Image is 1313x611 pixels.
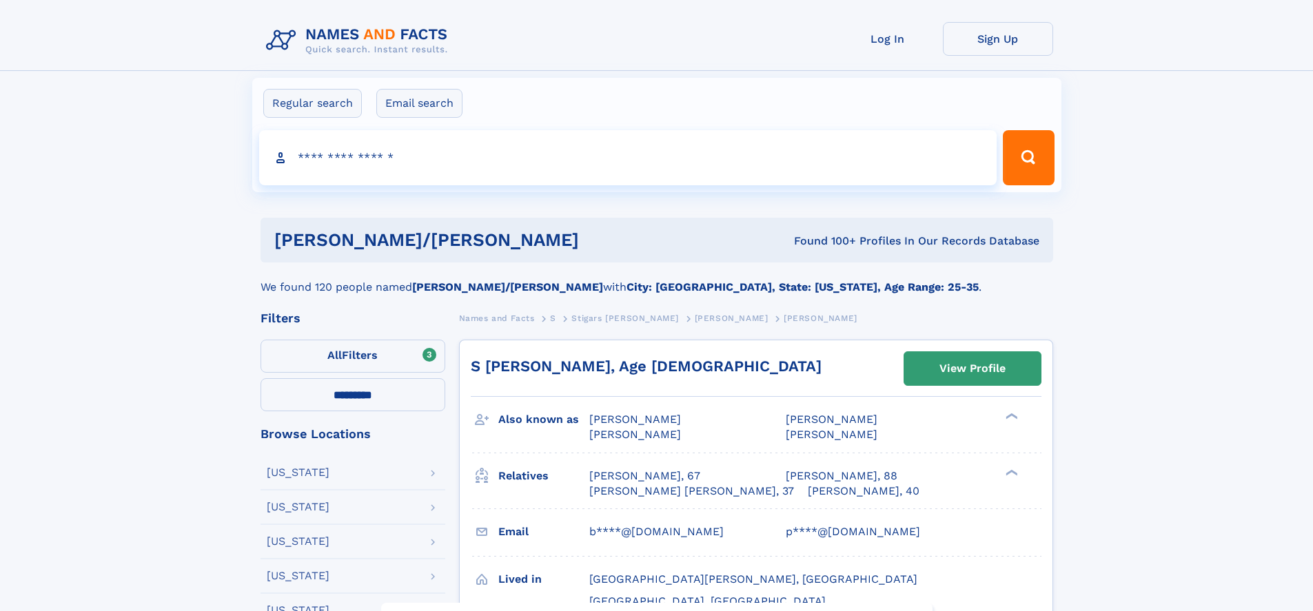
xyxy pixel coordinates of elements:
[261,340,445,373] label: Filters
[327,349,342,362] span: All
[686,234,1039,249] div: Found 100+ Profiles In Our Records Database
[498,520,589,543] h3: Email
[263,89,362,118] label: Regular search
[1002,468,1019,477] div: ❯
[261,428,445,440] div: Browse Locations
[267,570,329,581] div: [US_STATE]
[1002,412,1019,421] div: ❯
[459,309,535,327] a: Names and Facts
[259,130,997,185] input: search input
[261,312,445,324] div: Filters
[589,594,826,608] span: [GEOGRAPHIC_DATA], [GEOGRAPHIC_DATA]
[261,22,459,59] img: Logo Names and Facts
[589,413,681,426] span: [PERSON_NAME]
[786,468,897,484] a: [PERSON_NAME], 88
[589,468,700,484] a: [PERSON_NAME], 67
[808,484,919,499] a: [PERSON_NAME], 40
[571,309,679,327] a: Stigars [PERSON_NAME]
[786,413,877,426] span: [PERSON_NAME]
[261,262,1053,296] div: We found 120 people named with .
[267,501,329,512] div: [US_STATE]
[274,231,686,249] h1: [PERSON_NAME]/[PERSON_NAME]
[498,568,589,591] h3: Lived in
[589,484,794,499] a: [PERSON_NAME] [PERSON_NAME], 37
[939,353,1006,384] div: View Profile
[498,464,589,488] h3: Relatives
[471,358,822,375] a: S [PERSON_NAME], Age [DEMOGRAPHIC_DATA]
[904,352,1041,385] a: View Profile
[267,467,329,478] div: [US_STATE]
[784,313,857,323] span: [PERSON_NAME]
[943,22,1053,56] a: Sign Up
[589,572,917,586] span: [GEOGRAPHIC_DATA][PERSON_NAME], [GEOGRAPHIC_DATA]
[695,313,769,323] span: [PERSON_NAME]
[571,313,679,323] span: Stigars [PERSON_NAME]
[376,89,462,118] label: Email search
[550,309,556,327] a: S
[412,280,603,293] b: [PERSON_NAME]/[PERSON_NAME]
[695,309,769,327] a: [PERSON_NAME]
[627,280,979,293] b: City: [GEOGRAPHIC_DATA], State: [US_STATE], Age Range: 25-35
[786,428,877,441] span: [PERSON_NAME]
[589,428,681,441] span: [PERSON_NAME]
[833,22,943,56] a: Log In
[267,536,329,547] div: [US_STATE]
[1003,130,1054,185] button: Search Button
[550,313,556,323] span: S
[498,408,589,431] h3: Also known as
